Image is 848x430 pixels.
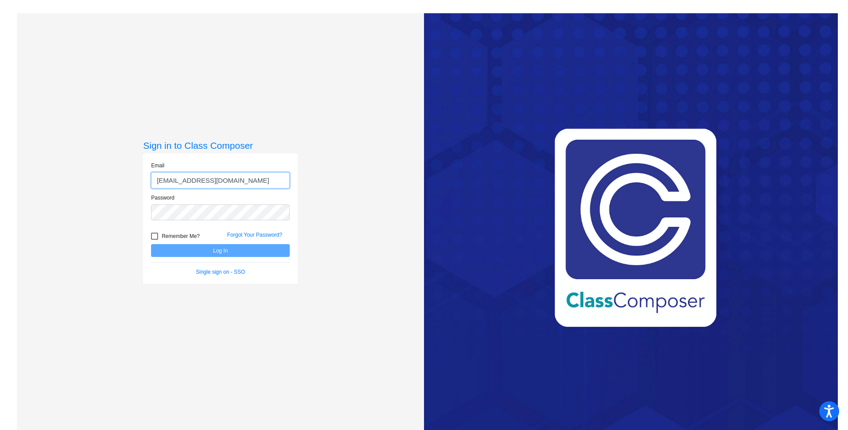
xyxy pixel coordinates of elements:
label: Email [151,162,164,170]
h3: Sign in to Class Composer [143,140,298,151]
button: Log In [151,244,290,257]
label: Password [151,194,174,202]
a: Single sign on - SSO [196,269,245,275]
a: Forgot Your Password? [227,232,282,238]
span: Remember Me? [162,231,200,241]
